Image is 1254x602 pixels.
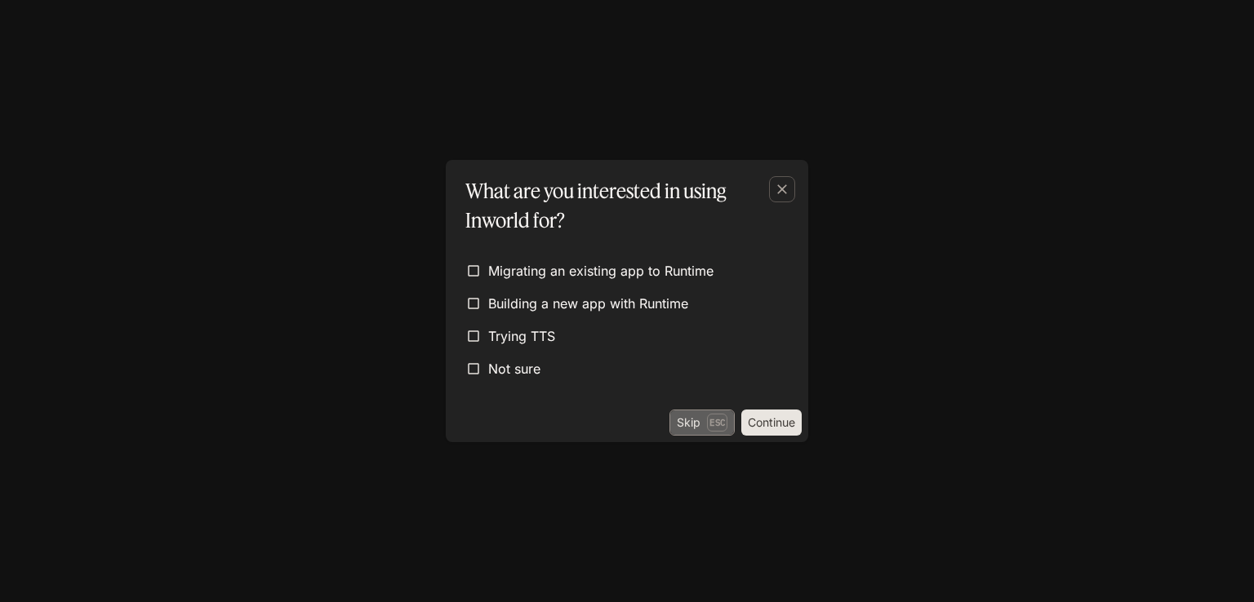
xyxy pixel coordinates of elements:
p: Esc [707,414,727,432]
button: SkipEsc [669,409,735,436]
span: Trying TTS [488,326,555,346]
button: Continue [741,409,802,436]
span: Not sure [488,359,540,378]
p: What are you interested in using Inworld for? [465,176,782,235]
span: Building a new app with Runtime [488,294,688,313]
span: Migrating an existing app to Runtime [488,261,714,281]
